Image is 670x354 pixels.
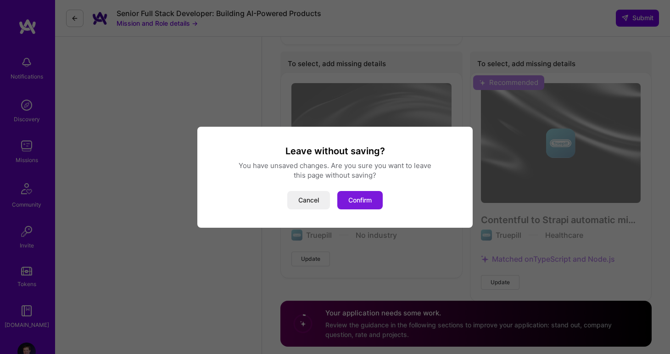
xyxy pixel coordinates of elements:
h3: Leave without saving? [208,145,462,157]
div: modal [197,127,473,228]
div: this page without saving? [208,170,462,180]
button: Confirm [337,191,383,209]
div: You have unsaved changes. Are you sure you want to leave [208,161,462,170]
button: Cancel [287,191,330,209]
